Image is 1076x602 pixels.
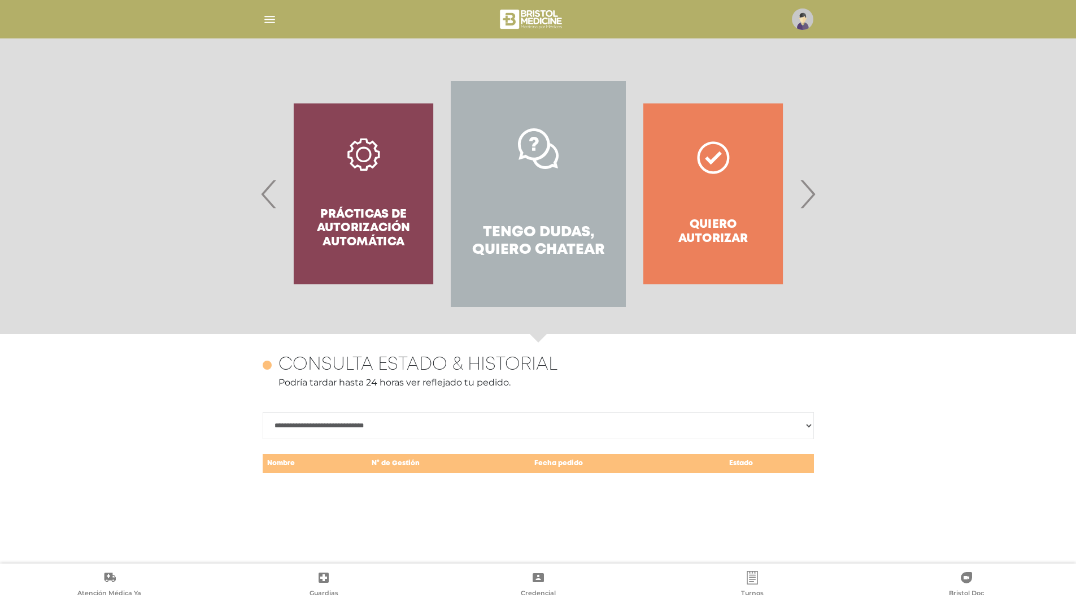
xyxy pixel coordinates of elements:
[2,571,216,600] a: Atención Médica Ya
[77,589,141,599] span: Atención Médica Ya
[367,453,530,474] td: N° de Gestión
[860,571,1074,600] a: Bristol Doc
[792,8,813,30] img: profile-placeholder.svg
[471,224,605,259] h4: Tengo dudas, quiero chatear
[645,571,859,600] a: Turnos
[216,571,430,600] a: Guardias
[263,376,814,389] p: Podría tardar hasta 24 horas ver reflejado tu pedido.
[498,6,565,33] img: bristol-medicine-blanco.png
[530,453,694,474] td: Fecha pedido
[310,589,338,599] span: Guardias
[694,453,788,474] td: Estado
[431,571,645,600] a: Credencial
[258,163,280,224] span: Previous
[949,589,984,599] span: Bristol Doc
[521,589,556,599] span: Credencial
[741,589,764,599] span: Turnos
[796,163,818,224] span: Next
[278,354,557,376] h4: Consulta estado & historial
[263,453,367,474] td: Nombre
[263,12,277,27] img: Cober_menu-lines-white.svg
[451,81,625,307] a: Tengo dudas, quiero chatear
